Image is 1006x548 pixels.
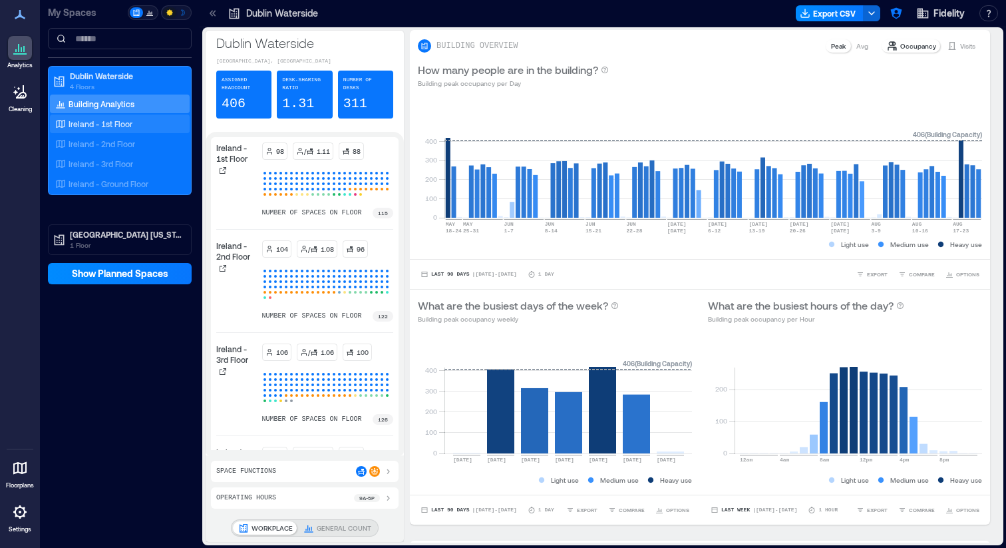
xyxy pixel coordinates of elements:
tspan: 400 [425,137,437,145]
p: How many people are in the building? [418,62,598,78]
p: Occupancy [900,41,936,51]
p: Dublin Waterside [70,71,182,81]
text: 12pm [860,457,872,463]
text: AUG [953,221,963,227]
a: Analytics [3,32,37,73]
p: Medium use [890,239,929,250]
text: 22-28 [626,228,642,234]
p: 1.06 [321,347,334,358]
p: Building Analytics [69,99,134,109]
p: Space Functions [216,466,276,477]
text: [DATE] [708,221,727,227]
tspan: 200 [425,408,437,415]
button: EXPORT [854,503,890,517]
text: [DATE] [749,221,768,227]
p: Ireland - Ground Floor [216,447,257,479]
text: MAY [446,221,456,227]
span: COMPARE [909,270,935,278]
p: Heavy use [950,475,982,485]
p: 122 [378,312,388,320]
p: GENERAL COUNT [317,523,371,533]
p: Operating Hours [216,493,276,503]
span: OPTIONS [956,506,979,514]
tspan: 100 [425,194,437,202]
button: OPTIONS [943,268,982,281]
tspan: 200 [715,385,727,393]
button: Last 90 Days |[DATE]-[DATE] [418,503,520,517]
text: [DATE] [487,457,506,463]
p: 1.08 [321,244,334,254]
button: Export CSV [796,5,864,21]
p: 115 [378,209,388,217]
p: Ireland - Ground Floor [69,178,148,189]
text: 8pm [939,457,949,463]
text: JUN [545,221,555,227]
p: 311 [343,95,367,113]
p: number of spaces on floor [262,311,362,322]
tspan: 100 [425,428,437,436]
p: 406 [222,95,246,113]
p: Ireland - 3rd Floor [216,344,257,365]
text: 15-21 [586,228,601,234]
tspan: 200 [425,175,437,183]
p: number of spaces on floor [262,208,362,218]
p: What are the busiest days of the week? [418,298,608,314]
p: 100 [357,347,369,358]
text: 3-9 [871,228,881,234]
text: [DATE] [453,457,472,463]
text: JUN [626,221,636,227]
span: EXPORT [867,270,888,278]
p: Medium use [600,475,639,485]
p: Visits [960,41,975,51]
button: EXPORT [564,503,600,517]
text: AUG [912,221,922,227]
p: / [308,244,310,254]
span: EXPORT [577,506,597,514]
p: Desk-sharing ratio [282,76,327,92]
p: BUILDING OVERVIEW [436,41,518,51]
p: Building peak occupancy per Hour [708,314,904,324]
tspan: 300 [425,156,437,164]
button: COMPARE [605,503,647,517]
p: Light use [841,239,869,250]
text: 1-7 [504,228,514,234]
tspan: 0 [433,449,437,457]
p: Building peak occupancy weekly [418,314,619,324]
text: 6-12 [708,228,721,234]
button: OPTIONS [653,503,692,517]
p: Floorplans [6,481,34,489]
text: 4am [780,457,790,463]
p: Light use [551,475,579,485]
text: [DATE] [830,228,850,234]
text: 17-23 [953,228,969,234]
button: COMPARE [896,268,937,281]
text: [DATE] [790,221,809,227]
text: 12am [740,457,753,463]
p: Ireland - 1st Floor [69,119,132,129]
p: 88 [353,146,361,156]
text: JUN [504,221,514,227]
button: Last Week |[DATE]-[DATE] [708,503,800,517]
tspan: 400 [425,366,437,374]
tspan: 0 [433,213,437,221]
p: Heavy use [660,475,692,485]
text: [DATE] [667,228,687,234]
p: Ireland - 2nd Floor [216,240,257,262]
text: 18-24 [446,228,462,234]
p: 1.11 [317,146,330,156]
p: 9a - 5p [359,494,375,502]
text: JUN [586,221,595,227]
p: 4 Floors [70,81,182,92]
text: AUG [871,221,881,227]
p: 1 Floor [70,240,182,250]
p: Assigned Headcount [222,76,266,92]
text: 13-19 [749,228,764,234]
p: Medium use [890,475,929,485]
tspan: 100 [715,417,727,425]
text: [DATE] [623,457,642,463]
button: EXPORT [854,268,890,281]
span: Fidelity [933,7,965,20]
p: Dublin Waterside [216,33,393,52]
text: 20-26 [790,228,806,234]
text: 4pm [900,457,910,463]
